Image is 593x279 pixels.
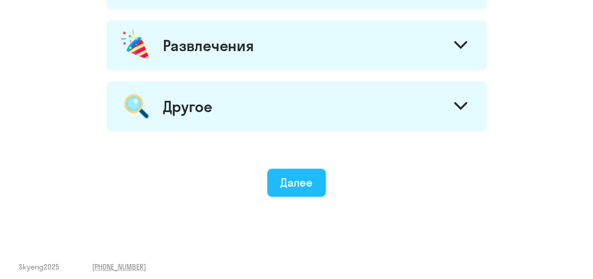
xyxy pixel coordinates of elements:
[92,262,146,272] a: [PHONE_NUMBER]
[19,262,59,272] span: Skyeng 2025
[267,169,326,197] button: Далее
[163,97,212,116] div: Другое
[163,36,254,55] div: Развлечения
[119,28,152,63] img: celebration.png
[280,175,313,190] div: Далее
[119,89,154,124] img: magnifier.png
